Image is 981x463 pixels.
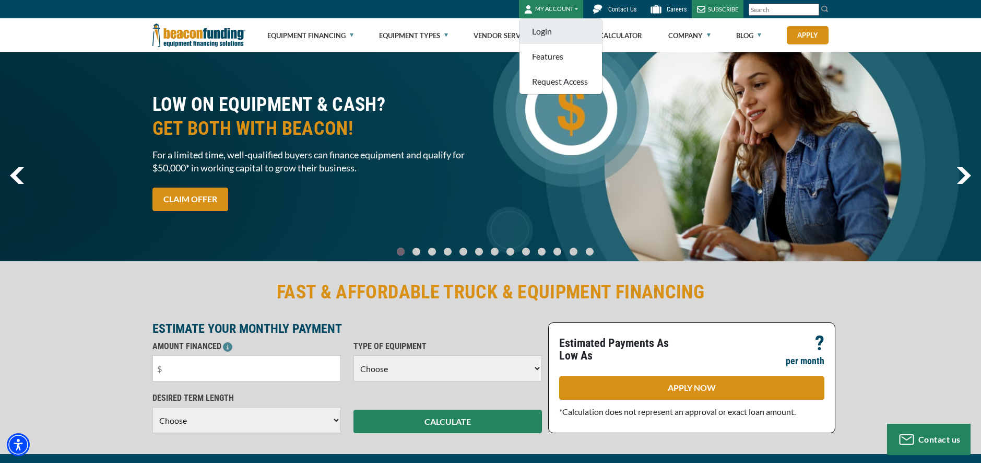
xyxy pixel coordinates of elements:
[821,5,829,13] img: Search
[559,337,685,362] p: Estimated Payments As Low As
[10,167,24,184] a: previous
[152,92,484,141] h2: LOW ON EQUIPMENT & CASH?
[152,148,484,175] span: For a limited time, well-qualified buyers can finance equipment and qualify for $50,000* in worki...
[519,44,602,69] a: Features
[667,6,687,13] span: Careers
[583,247,596,256] a: Go To Slide 12
[152,355,341,381] input: $
[152,280,829,304] h2: FAST & AFFORDABLE TRUCK & EQUIPMENT FINANCING
[787,26,829,44] a: Apply
[568,19,642,52] a: Finance Calculator
[7,433,30,456] div: Accessibility Menu
[559,407,796,416] span: *Calculation does not represent an approval or exact loan amount.
[559,376,824,400] a: APPLY NOW
[152,392,341,404] p: DESIRED TERM LENGTH
[815,337,824,350] p: ?
[504,247,516,256] a: Go To Slide 7
[668,19,711,52] a: Company
[426,247,438,256] a: Go To Slide 2
[353,340,542,353] p: TYPE OF EQUIPMENT
[152,322,542,335] p: ESTIMATE YOUR MONTHLY PAYMENT
[152,340,341,353] p: AMOUNT FINANCED
[394,247,407,256] a: Go To Slide 0
[786,355,824,367] p: per month
[736,19,761,52] a: Blog
[152,117,484,141] span: GET BOTH WITH BEACON!
[472,247,485,256] a: Go To Slide 5
[379,19,448,52] a: Equipment Types
[457,247,469,256] a: Go To Slide 4
[267,19,353,52] a: Equipment Financing
[608,6,636,13] span: Contact Us
[410,247,422,256] a: Go To Slide 1
[918,434,961,444] span: Contact us
[519,19,602,44] a: Login - open in a new tab
[488,247,501,256] a: Go To Slide 6
[808,6,817,14] a: Clear search text
[519,247,532,256] a: Go To Slide 8
[956,167,971,184] a: next
[152,188,228,211] a: CLAIM OFFER
[152,18,245,52] img: Beacon Funding Corporation logo
[441,247,454,256] a: Go To Slide 3
[551,247,564,256] a: Go To Slide 10
[749,4,819,16] input: Search
[519,69,602,94] a: Request Access
[353,410,542,433] button: CALCULATE
[887,424,971,455] button: Contact us
[567,247,580,256] a: Go To Slide 11
[956,167,971,184] img: Right Navigator
[10,167,24,184] img: Left Navigator
[535,247,548,256] a: Go To Slide 9
[474,19,542,52] a: Vendor Services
